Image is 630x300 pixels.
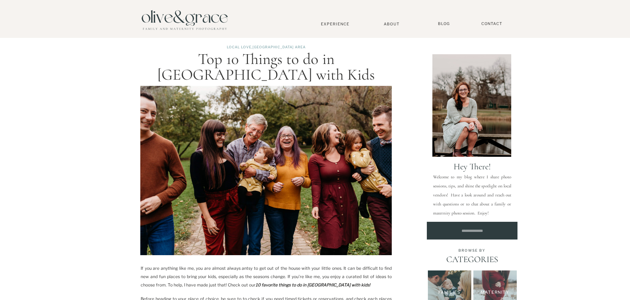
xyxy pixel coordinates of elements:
a: BLOG [435,21,453,26]
a: Experience [312,22,358,26]
a: Local Love [227,45,251,49]
h1: Top 10 Things to do in [GEOGRAPHIC_DATA] with Kids [142,51,390,82]
a: Contact [478,21,506,26]
p: Welcome to my blog where I share photo sessions, tips, and shine the spotlight on local vendors! ... [433,172,511,214]
p: If you are anything like me, you are almost always antsy to get out of the house with your little... [141,264,392,289]
a: Maternity [475,289,515,297]
p: browse by [441,248,502,252]
p: CATEGORIES [434,254,510,265]
a: [GEOGRAPHIC_DATA] Area [252,45,306,49]
a: About [381,22,402,26]
a: Families [428,289,471,295]
p: , [141,43,391,50]
p: Hey there! [433,161,512,169]
em: 10 favorite things to do in [GEOGRAPHIC_DATA] with kids! [256,282,370,287]
img: family walking while featured in a post about things to do in Philadelphia with kids [140,86,392,255]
